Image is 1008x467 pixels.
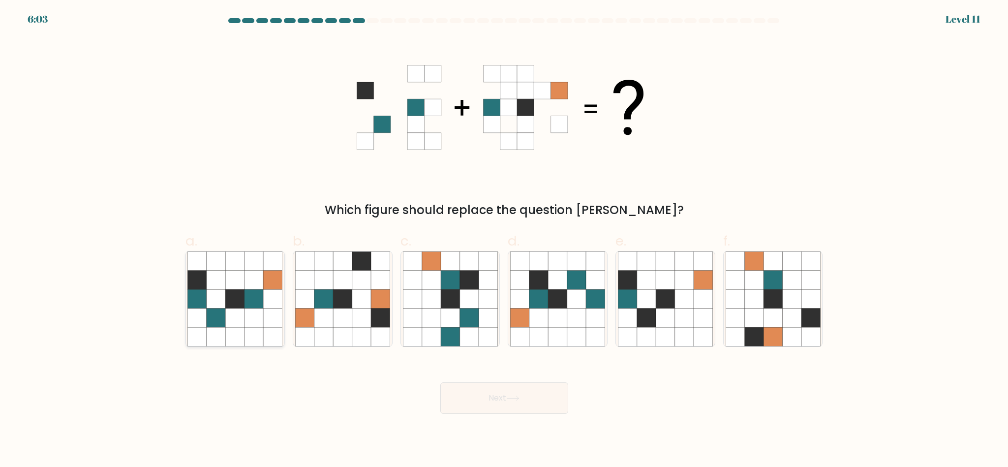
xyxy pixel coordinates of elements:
button: Next [440,382,568,414]
span: c. [400,231,411,250]
div: Which figure should replace the question [PERSON_NAME]? [191,201,817,219]
div: Level 11 [946,12,980,27]
span: e. [615,231,626,250]
span: b. [293,231,305,250]
span: f. [723,231,730,250]
div: 6:03 [28,12,48,27]
span: d. [508,231,519,250]
span: a. [185,231,197,250]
